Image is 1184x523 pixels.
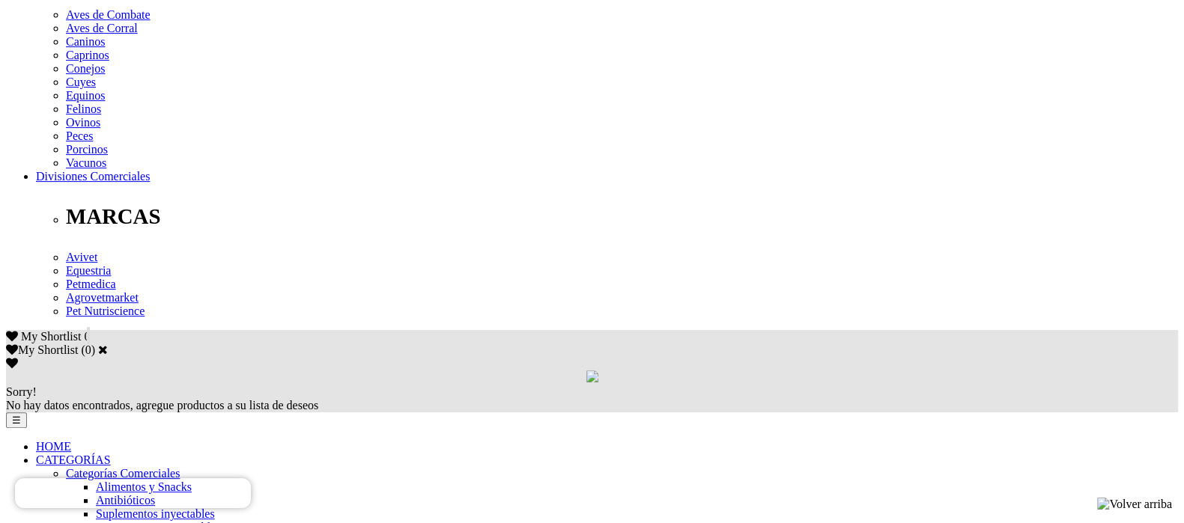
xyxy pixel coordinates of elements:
[66,251,97,263] a: Avivet
[66,156,106,169] a: Vacunos
[66,76,96,88] a: Cuyes
[81,343,95,356] span: ( )
[36,170,150,183] a: Divisiones Comerciales
[66,49,109,61] a: Caprinos
[66,89,105,102] a: Equinos
[36,440,71,453] a: HOME
[21,330,81,343] span: My Shortlist
[6,385,1178,412] div: No hay datos encontrados, agregue productos a su lista de deseos
[66,305,145,317] a: Pet Nutriscience
[66,103,101,115] a: Felinos
[6,343,78,356] label: My Shortlist
[84,330,90,343] span: 0
[66,467,180,480] a: Categorías Comerciales
[85,343,91,356] label: 0
[15,478,251,508] iframe: Brevo live chat
[66,35,105,48] a: Caninos
[66,129,93,142] a: Peces
[66,264,111,277] a: Equestria
[1097,498,1172,511] img: Volver arriba
[66,278,116,290] a: Petmedica
[96,507,215,520] a: Suplementos inyectables
[6,385,37,398] span: Sorry!
[66,8,151,21] a: Aves de Combate
[586,370,598,382] img: loading.gif
[36,453,111,466] a: CATEGORÍAS
[66,204,1178,229] p: MARCAS
[66,62,105,75] a: Conejos
[6,412,27,428] button: ☰
[66,116,100,129] a: Ovinos
[66,143,108,156] a: Porcinos
[66,22,138,34] a: Aves de Corral
[66,291,139,304] a: Agrovetmarket
[98,343,108,355] a: Cerrar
